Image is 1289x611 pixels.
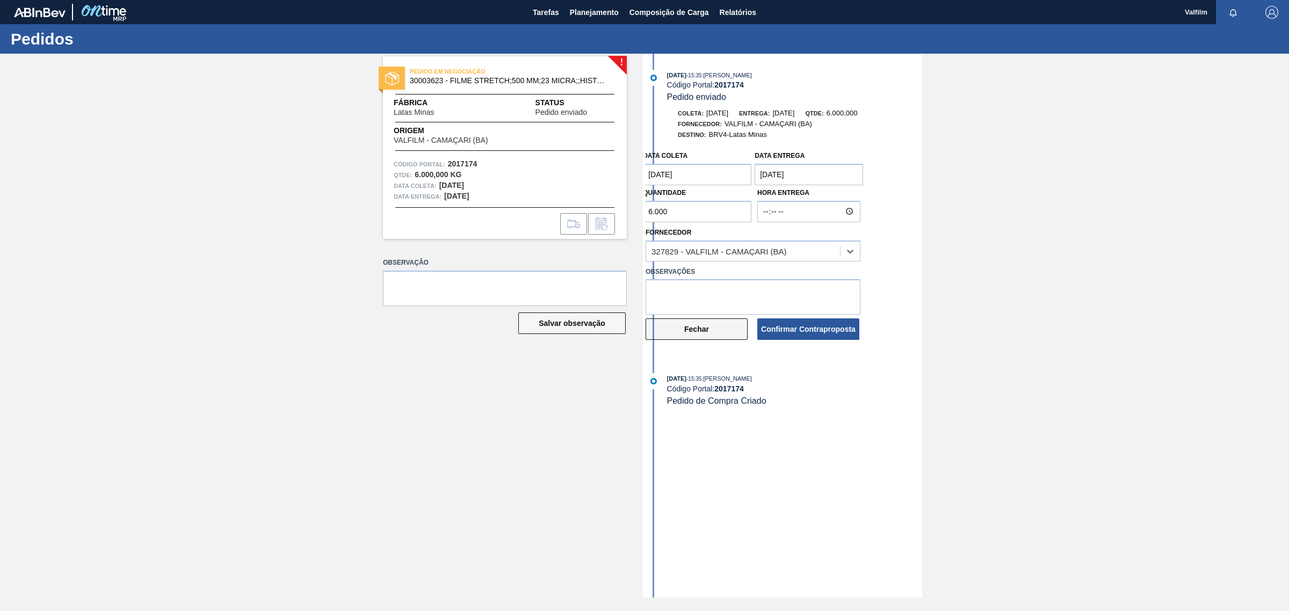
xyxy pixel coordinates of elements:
[667,92,726,101] span: Pedido enviado
[394,136,488,144] span: VALFILM - CAMAÇARI (BA)
[678,121,722,127] span: Fornecedor:
[667,81,922,89] div: Código Portal:
[1216,5,1250,20] button: Notificações
[410,77,605,85] span: 30003623 - FILME STRETCH;500 MM;23 MICRA;;HISTRETCH
[535,108,588,117] span: Pedido enviado
[11,33,201,45] h1: Pedidos
[383,255,627,271] label: Observação
[570,6,619,19] span: Planejamento
[757,318,859,340] button: Confirmar Contraproposta
[394,108,434,117] span: Latas Minas
[448,159,477,168] strong: 2017174
[535,97,616,108] span: Status
[394,159,445,170] span: Código Portal:
[394,125,518,136] span: Origem
[394,97,468,108] span: Fábrica
[518,312,626,334] button: Salvar observação
[14,8,66,17] img: TNhmsLtSVTkK8tSr43FrP2fwEKptu5GPRR3wAAAABJRU5ErkJggg==
[701,375,752,382] span: : [PERSON_NAME]
[805,110,823,117] span: Qtde:
[739,110,770,117] span: Entrega:
[678,132,706,138] span: Destino:
[1265,6,1278,19] img: Logout
[678,110,704,117] span: Coleta:
[444,192,469,200] strong: [DATE]
[667,72,686,78] span: [DATE]
[394,170,412,180] span: Qtde :
[394,180,437,191] span: Data coleta:
[755,164,863,185] input: dd/mm/yyyy
[646,229,691,236] label: Fornecedor
[643,164,751,185] input: dd/mm/yyyy
[629,6,709,19] span: Composição de Carga
[714,384,744,393] strong: 2017174
[686,376,701,382] span: - 15:35
[667,375,686,382] span: [DATE]
[667,396,766,405] span: Pedido de Compra Criado
[646,318,748,340] button: Fechar
[686,72,701,78] span: - 15:35
[646,264,860,280] label: Observações
[650,75,657,81] img: atual
[643,152,687,159] label: Data coleta
[701,72,752,78] span: : [PERSON_NAME]
[772,109,794,117] span: [DATE]
[725,120,812,128] span: VALFILM - CAMAÇARI (BA)
[706,109,728,117] span: [DATE]
[757,185,860,201] label: Hora Entrega
[415,170,461,179] strong: 6.000,000 KG
[720,6,756,19] span: Relatórios
[588,213,615,235] div: Informar alteração no pedido
[651,246,786,256] div: 327829 - VALFILM - CAMAÇARI (BA)
[560,213,587,235] div: Ir para Composição de Carga
[709,130,767,139] span: BRV4-Latas Minas
[394,191,441,202] span: Data entrega:
[827,109,858,117] span: 6.000,000
[755,152,805,159] label: Data entrega
[667,384,922,393] div: Código Portal:
[385,71,399,85] img: status
[650,378,657,384] img: atual
[410,66,560,77] span: PEDIDO EM NEGOCIAÇÃO
[439,181,464,190] strong: [DATE]
[643,189,686,197] label: Quantidade
[533,6,559,19] span: Tarefas
[714,81,744,89] strong: 2017174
